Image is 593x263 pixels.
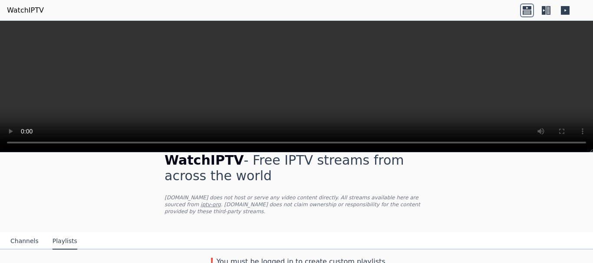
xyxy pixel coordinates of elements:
[7,5,44,16] a: WatchIPTV
[165,194,428,215] p: [DOMAIN_NAME] does not host or serve any video content directly. All streams available here are s...
[201,201,221,208] a: iptv-org
[165,153,428,184] h1: - Free IPTV streams from across the world
[10,233,39,250] button: Channels
[165,153,244,168] span: WatchIPTV
[53,233,77,250] button: Playlists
